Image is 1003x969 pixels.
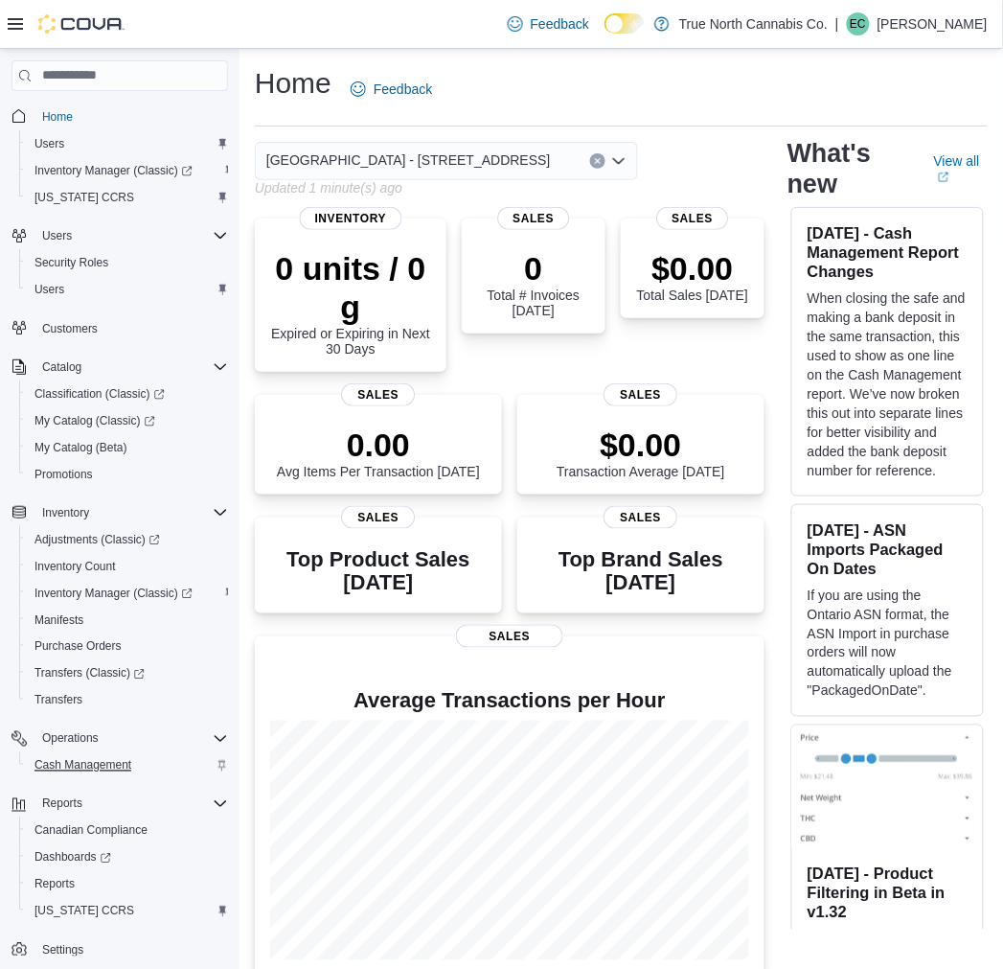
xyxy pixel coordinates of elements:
[27,132,72,155] a: Users
[27,382,172,405] a: Classification (Classic)
[19,381,236,407] a: Classification (Classic)
[498,207,570,230] span: Sales
[34,501,97,524] button: Inventory
[42,359,81,375] span: Catalog
[27,609,91,632] a: Manifests
[38,14,125,34] img: Cova
[4,354,236,381] button: Catalog
[4,222,236,249] button: Users
[604,506,677,529] span: Sales
[34,317,105,340] a: Customers
[27,436,135,459] a: My Catalog (Beta)
[34,850,111,865] span: Dashboards
[19,553,236,580] button: Inventory Count
[19,634,236,660] button: Purchase Orders
[938,172,949,183] svg: External link
[34,938,228,962] span: Settings
[34,823,148,839] span: Canadian Compliance
[34,639,122,655] span: Purchase Orders
[34,136,64,151] span: Users
[42,109,73,125] span: Home
[19,407,236,434] a: My Catalog (Classic)
[34,727,106,750] button: Operations
[557,426,725,479] div: Transaction Average [DATE]
[34,877,75,892] span: Reports
[300,207,402,230] span: Inventory
[34,356,89,379] button: Catalog
[34,316,228,340] span: Customers
[27,555,228,578] span: Inventory Count
[808,223,968,281] h3: [DATE] - Cash Management Report Changes
[4,314,236,342] button: Customers
[270,690,749,713] h4: Average Transactions per Hour
[590,153,605,169] button: Clear input
[34,586,193,601] span: Inventory Manager (Classic)
[27,382,228,405] span: Classification (Classic)
[19,660,236,687] a: Transfers (Classic)
[604,34,605,35] span: Dark Mode
[34,727,228,750] span: Operations
[27,463,228,486] span: Promotions
[808,520,968,578] h3: [DATE] - ASN Imports Packaged On Dates
[500,5,597,43] a: Feedback
[835,12,839,35] p: |
[34,255,108,270] span: Security Roles
[679,12,828,35] p: True North Cannabis Co.
[27,528,228,551] span: Adjustments (Classic)
[19,461,236,488] button: Promotions
[27,662,152,685] a: Transfers (Classic)
[277,426,480,479] div: Avg Items Per Transaction [DATE]
[34,104,228,128] span: Home
[27,251,116,274] a: Security Roles
[604,13,645,34] input: Dark Mode
[19,526,236,553] a: Adjustments (Classic)
[27,900,142,923] a: [US_STATE] CCRS
[42,505,89,520] span: Inventory
[255,64,331,103] h1: Home
[27,278,228,301] span: Users
[270,548,487,594] h3: Top Product Sales [DATE]
[42,943,83,958] span: Settings
[34,282,64,297] span: Users
[34,190,134,205] span: [US_STATE] CCRS
[19,130,236,157] button: Users
[34,532,160,547] span: Adjustments (Classic)
[4,103,236,130] button: Home
[34,356,228,379] span: Catalog
[27,846,228,869] span: Dashboards
[34,467,93,482] span: Promotions
[34,693,82,708] span: Transfers
[34,413,155,428] span: My Catalog (Classic)
[19,434,236,461] button: My Catalog (Beta)
[34,105,80,128] a: Home
[34,224,80,247] button: Users
[27,582,200,605] a: Inventory Manager (Classic)
[4,936,236,964] button: Settings
[934,153,988,184] a: View allExternal link
[27,528,168,551] a: Adjustments (Classic)
[19,580,236,607] a: Inventory Manager (Classic)
[27,662,228,685] span: Transfers (Classic)
[27,159,228,182] span: Inventory Manager (Classic)
[42,228,72,243] span: Users
[27,635,228,658] span: Purchase Orders
[27,186,142,209] a: [US_STATE] CCRS
[878,12,988,35] p: [PERSON_NAME]
[27,409,228,432] span: My Catalog (Classic)
[637,249,748,288] p: $0.00
[27,251,228,274] span: Security Roles
[4,499,236,526] button: Inventory
[27,409,163,432] a: My Catalog (Classic)
[27,609,228,632] span: Manifests
[808,288,968,480] p: When closing the safe and making a bank deposit in the same transaction, this used to show as one...
[27,873,228,896] span: Reports
[34,666,145,681] span: Transfers (Classic)
[27,132,228,155] span: Users
[42,731,99,747] span: Operations
[19,871,236,898] button: Reports
[27,754,228,777] span: Cash Management
[27,754,139,777] a: Cash Management
[341,506,415,529] span: Sales
[27,900,228,923] span: Washington CCRS
[637,249,748,303] div: Total Sales [DATE]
